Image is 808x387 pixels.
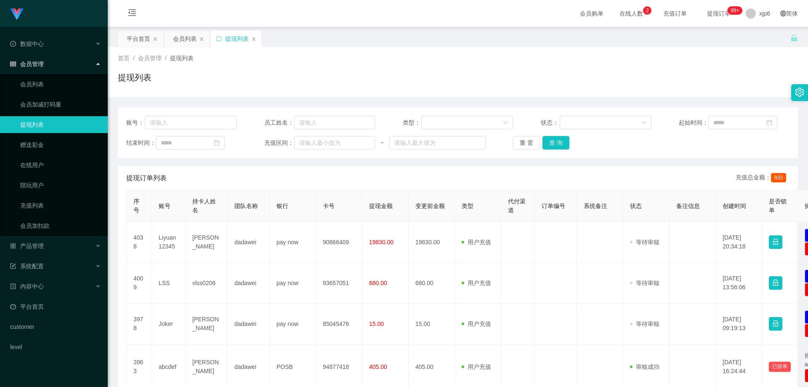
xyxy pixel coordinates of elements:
[462,363,491,370] span: 用户充值
[20,136,101,153] a: 赠送彩金
[736,173,789,183] div: 充值总金额：
[409,222,455,263] td: 19830.00
[153,37,158,42] i: 图标: close
[228,263,270,304] td: dadawei
[10,41,16,47] i: 图标: check-circle-o
[20,217,101,234] a: 会员加扣款
[462,320,491,327] span: 用户充值
[513,136,540,149] button: 重 置
[503,120,508,126] i: 图标: down
[186,222,228,263] td: [PERSON_NAME]
[152,263,186,304] td: LSS
[234,203,258,209] span: 团队名称
[409,304,455,344] td: 15.00
[375,139,389,147] span: ~
[264,139,294,147] span: 充值区间：
[630,363,659,370] span: 审核成功
[264,118,294,127] span: 员工姓名：
[10,243,44,249] span: 产品管理
[118,55,130,61] span: 首页
[165,55,167,61] span: /
[10,263,44,270] span: 系统配置
[228,304,270,344] td: dadawei
[508,198,526,214] span: 代付渠道
[679,118,708,127] span: 起始时间：
[294,136,375,149] input: 请输入最小值为
[769,276,782,290] button: 图标: lock
[369,280,387,286] span: 680.00
[225,31,249,47] div: 提现列表
[294,116,375,129] input: 请输入
[415,203,445,209] span: 变更前金额
[641,120,646,126] i: 图标: down
[542,136,569,149] button: 查 询
[790,34,798,42] i: 图标: unlock
[127,31,150,47] div: 平台首页
[159,203,170,209] span: 账号
[716,222,762,263] td: [DATE] 20:34:18
[389,136,485,149] input: 请输入最大值为
[716,304,762,344] td: [DATE] 09:19:13
[228,222,270,263] td: dadawei
[703,11,735,16] span: 提现订单
[316,222,362,263] td: 90866409
[727,6,742,15] sup: 258
[10,283,16,289] i: 图标: profile
[676,203,700,209] span: 备注信息
[270,222,316,263] td: pay now
[170,55,194,61] span: 提现列表
[127,263,152,304] td: 4009
[127,304,152,344] td: 3978
[186,263,228,304] td: vlss0206
[10,318,101,335] a: customer
[643,6,651,15] sup: 2
[795,88,804,97] i: 图标: setting
[630,239,659,246] span: 等待审核
[126,139,156,147] span: 结束时间：
[10,283,44,290] span: 内容中心
[659,11,691,16] span: 充值订单
[199,37,204,42] i: 图标: close
[369,320,384,327] span: 15.00
[630,280,659,286] span: 等待审核
[270,263,316,304] td: pay now
[126,173,167,183] span: 提现订单列表
[20,157,101,173] a: 在线用户
[766,120,772,125] i: 图标: calendar
[173,31,197,47] div: 会员列表
[152,304,186,344] td: Joker
[369,239,393,246] span: 19830.00
[10,40,44,47] span: 数据中心
[118,71,151,84] h1: 提现列表
[409,263,455,304] td: 680.00
[10,298,101,315] a: 图标: dashboard平台首页
[20,96,101,113] a: 会员加减打码量
[10,61,44,67] span: 会员管理
[630,320,659,327] span: 等待审核
[769,198,787,214] span: 是否锁单
[780,11,786,16] i: 图标: global
[462,280,491,286] span: 用户充值
[403,118,422,127] span: 类型：
[584,203,607,209] span: 系统备注
[10,243,16,249] i: 图标: appstore-o
[630,203,642,209] span: 状态
[214,140,220,146] i: 图标: calendar
[462,203,473,209] span: 类型
[615,11,647,16] span: 在线人数
[20,177,101,194] a: 陪玩用户
[20,197,101,214] a: 充值列表
[133,198,139,214] span: 序号
[126,118,145,127] span: 账号：
[323,203,335,209] span: 卡号
[10,8,24,20] img: logo.9652507e.png
[316,304,362,344] td: 85045476
[716,263,762,304] td: [DATE] 13:56:06
[276,203,288,209] span: 银行
[118,0,146,27] i: 图标: menu-fold
[771,173,786,182] span: 920
[186,304,228,344] td: [PERSON_NAME]
[192,198,216,214] span: 持卡人姓名
[20,116,101,133] a: 提现列表
[541,118,560,127] span: 状态：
